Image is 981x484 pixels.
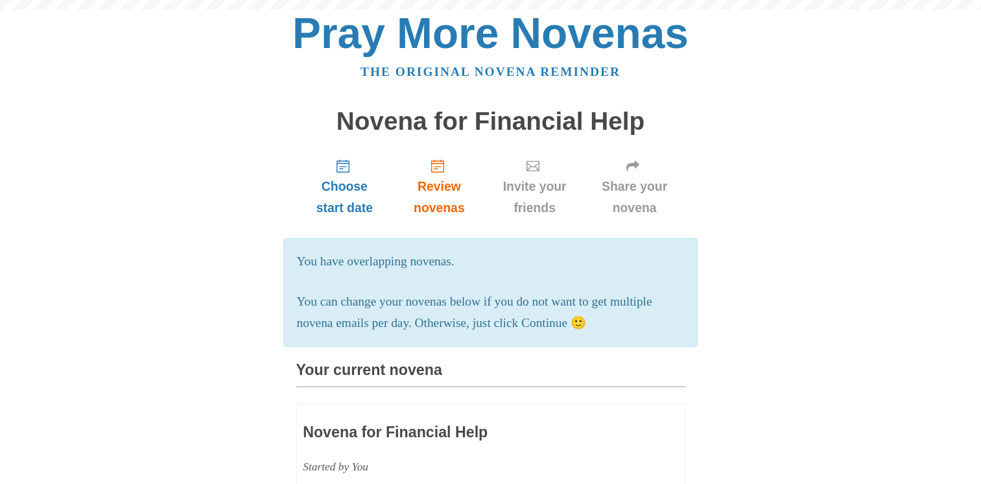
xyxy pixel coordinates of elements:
[597,176,672,219] span: Share your novena
[303,424,602,441] h3: Novena for Financial Help
[297,251,685,272] p: You have overlapping novenas.
[296,362,685,387] h3: Your current novena
[584,148,685,225] a: Share your novena
[297,291,685,334] p: You can change your novenas below if you do not want to get multiple novena emails per day. Other...
[292,9,689,57] a: Pray More Novenas
[296,108,685,136] h1: Novena for Financial Help
[360,65,621,79] a: The original novena reminder
[296,148,394,225] a: Choose start date
[309,176,381,219] span: Choose start date
[499,176,571,219] span: Invite your friends
[393,148,485,225] a: Review novenas
[406,176,472,219] span: Review novenas
[303,456,602,478] div: Started by You
[486,148,584,225] a: Invite your friends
